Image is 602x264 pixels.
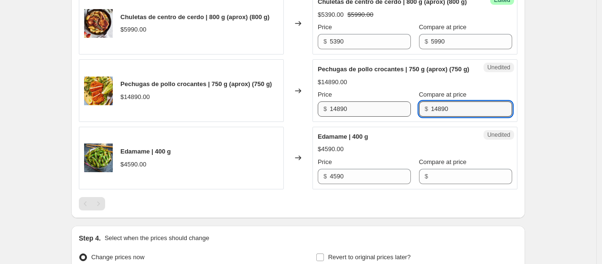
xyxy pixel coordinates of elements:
[419,23,467,31] span: Compare at price
[425,173,428,180] span: $
[323,38,327,45] span: $
[318,158,332,165] span: Price
[425,105,428,112] span: $
[328,253,411,261] span: Revert to original prices later?
[120,80,272,88] span: Pechugas de pollo crocantes | 750 g (aprox) (750 g)
[120,13,269,21] span: Chuletas de centro de cerdo | 800 g (aprox) (800 g)
[91,253,144,261] span: Change prices now
[84,77,113,105] img: pechugas-de-pollo-crocantes-750-g-aprox-pollos-100-natural-granja-magdalena-480845_80x.jpg
[419,158,467,165] span: Compare at price
[84,143,113,172] img: edamame-400-g-congelados-granja-magdalena-365377_80x.jpg
[120,160,146,169] div: $4590.00
[79,233,101,243] h2: Step 4.
[120,92,150,102] div: $14890.00
[419,91,467,98] span: Compare at price
[487,131,510,139] span: Unedited
[323,105,327,112] span: $
[120,148,171,155] span: Edamame | 400 g
[120,25,146,34] div: $5990.00
[79,197,105,210] nav: Pagination
[105,233,209,243] p: Select when the prices should change
[318,66,469,73] span: Pechugas de pollo crocantes | 750 g (aprox) (750 g)
[84,9,113,38] img: chuletas-de-centro-de-cerdo-800-g-aprox-cerdo-100-natural-granja-magdalena-118968_80x.jpg
[323,173,327,180] span: $
[318,91,332,98] span: Price
[318,144,344,154] div: $4590.00
[318,133,368,140] span: Edamame | 400 g
[425,38,428,45] span: $
[347,10,373,20] strike: $5990.00
[318,77,347,87] div: $14890.00
[318,10,344,20] div: $5390.00
[487,64,510,71] span: Unedited
[318,23,332,31] span: Price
